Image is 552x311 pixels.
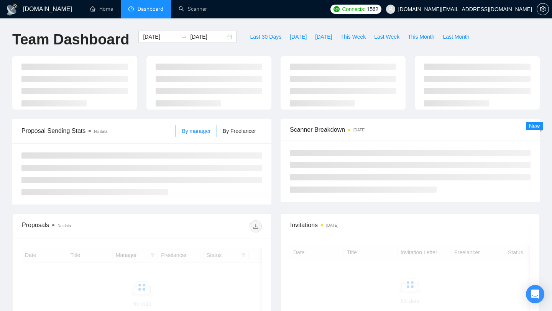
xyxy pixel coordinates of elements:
[138,6,163,12] span: Dashboard
[128,6,134,11] span: dashboard
[537,6,549,12] a: setting
[90,6,113,12] a: homeHome
[179,6,207,12] a: searchScanner
[333,6,340,12] img: upwork-logo.png
[388,7,393,12] span: user
[182,128,210,134] span: By manager
[367,5,378,13] span: 1562
[526,285,544,303] div: Open Intercom Messenger
[6,3,18,16] img: logo
[537,3,549,15] button: setting
[342,5,365,13] span: Connects:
